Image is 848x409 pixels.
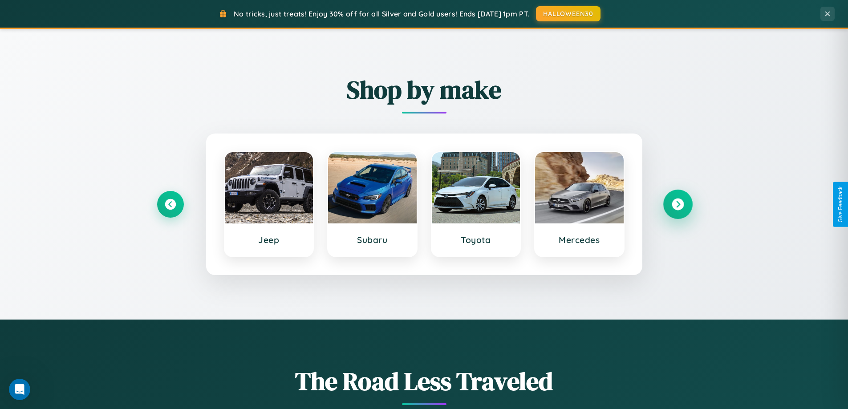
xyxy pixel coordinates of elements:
[544,235,615,245] h3: Mercedes
[837,186,844,223] div: Give Feedback
[157,364,691,398] h1: The Road Less Traveled
[234,235,304,245] h3: Jeep
[234,9,529,18] span: No tricks, just treats! Enjoy 30% off for all Silver and Gold users! Ends [DATE] 1pm PT.
[337,235,408,245] h3: Subaru
[9,379,30,400] iframe: Intercom live chat
[157,73,691,107] h2: Shop by make
[536,6,600,21] button: HALLOWEEN30
[441,235,511,245] h3: Toyota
